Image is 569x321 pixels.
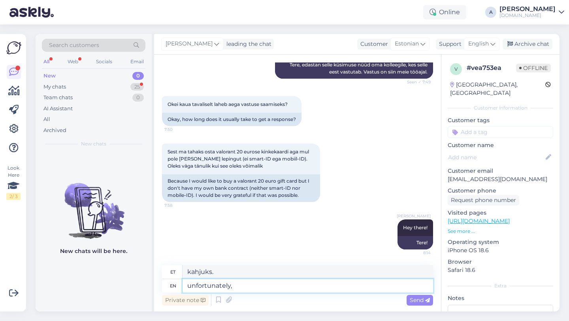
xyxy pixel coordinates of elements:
a: [URL][DOMAIN_NAME] [448,217,510,225]
div: Private note [162,295,209,306]
div: Tere, edastan selle küsimuse nüüd oma kolleegile, kes selle eest vastutab. Vastus on siin meie tö... [275,58,433,79]
p: Customer phone [448,187,553,195]
div: Archived [43,127,66,134]
p: Customer name [448,141,553,149]
div: et [170,265,175,279]
img: No chats [36,169,152,240]
span: [PERSON_NAME] [166,40,213,48]
div: [GEOGRAPHIC_DATA], [GEOGRAPHIC_DATA] [450,81,545,97]
img: Askly Logo [6,40,21,55]
div: [PERSON_NAME] [499,6,556,12]
div: [DOMAIN_NAME] [499,12,556,19]
div: leading the chat [223,40,271,48]
p: See more ... [448,228,553,235]
span: [PERSON_NAME] [397,213,431,219]
span: Seen ✓ 7:49 [401,79,431,85]
input: Add name [448,153,544,162]
p: iPhone OS 18.6 [448,246,553,255]
div: Customer information [448,104,553,111]
div: 0 [132,72,144,80]
p: Browser [448,258,553,266]
div: Team chats [43,94,73,102]
div: Tere! [398,236,433,249]
div: Customer [357,40,388,48]
div: Because I would like to buy a valorant 20 euro gift card but I don't have my own bank contract (n... [162,174,320,202]
textarea: kahjuks. [183,265,433,279]
p: Operating system [448,238,553,246]
span: Hey there! [403,225,428,230]
div: 0 [132,94,144,102]
input: Add a tag [448,126,553,138]
div: AI Assistant [43,105,73,113]
div: Look Here [6,164,21,200]
div: # vea753ea [467,63,516,73]
div: Archive chat [503,39,552,49]
p: Visited pages [448,209,553,217]
div: My chats [43,83,66,91]
p: [EMAIL_ADDRESS][DOMAIN_NAME] [448,175,553,183]
div: All [42,57,51,67]
span: Offline [516,64,551,72]
div: Extra [448,282,553,289]
div: Socials [94,57,114,67]
p: Customer tags [448,116,553,125]
span: New chats [81,140,106,147]
textarea: unfortunately, [183,279,433,293]
div: Request phone number [448,195,519,206]
span: Okei kaua tavaliselt laheb aega vastuse saamiseks? [168,101,288,107]
span: English [468,40,489,48]
div: Support [436,40,462,48]
span: Estonian [395,40,419,48]
div: New [43,72,56,80]
span: Send [410,296,430,304]
span: 8:14 [401,250,431,256]
a: [PERSON_NAME][DOMAIN_NAME] [499,6,564,19]
p: Notes [448,294,553,302]
p: New chats will be here. [60,247,127,255]
div: en [170,279,176,293]
p: Customer email [448,167,553,175]
span: v [454,66,458,72]
div: A [485,7,496,18]
div: 2 / 3 [6,193,21,200]
span: Sest ma tahaks osta valorant 20 eurose kinkekaardi aga mul pole [PERSON_NAME] lepingut (ei smart-... [168,149,310,169]
span: 7:58 [164,202,194,208]
div: Okay, how long does it usually take to get a response? [162,113,301,126]
div: Email [129,57,145,67]
div: Web [66,57,80,67]
div: All [43,115,50,123]
div: Online [423,5,466,19]
span: 7:50 [164,127,194,132]
p: Safari 18.6 [448,266,553,274]
div: 25 [130,83,144,91]
span: Search customers [49,41,99,49]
